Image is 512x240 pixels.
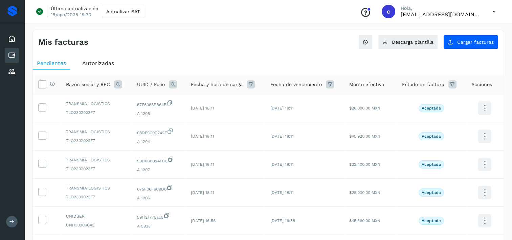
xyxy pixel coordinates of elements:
span: Monto efectivo [349,81,384,88]
span: UNIDSER [66,213,126,219]
span: Cargar facturas [457,40,494,44]
span: Razón social y RFC [66,81,110,88]
span: Descarga plantilla [392,40,433,44]
span: $22,400.00 MXN [349,162,380,167]
div: Inicio [5,32,19,46]
span: $45,360.00 MXN [349,218,380,223]
span: [DATE] 16:58 [191,218,216,223]
button: Actualizar SAT [102,5,144,18]
span: A 1205 [137,111,180,117]
span: Autorizadas [82,60,114,66]
span: [DATE] 18:11 [191,162,214,167]
span: [DATE] 18:11 [191,190,214,195]
span: TRANSMIA LOGISTICS [66,101,126,107]
span: [DATE] 18:11 [191,106,214,111]
span: [DATE] 18:11 [270,106,294,111]
span: $28,000.00 MXN [349,106,380,111]
p: Última actualización [51,5,98,12]
span: A 1204 [137,139,180,145]
span: [DATE] 18:11 [270,134,294,139]
span: UUID / Folio [137,81,165,88]
span: Pendientes [37,60,66,66]
span: $45,920.00 MXN [349,134,380,139]
p: Aceptada [422,162,441,167]
span: TRANSMIA LOGISTICS [66,129,126,135]
div: Cuentas por pagar [5,48,19,63]
span: TLO2302023F7 [66,194,126,200]
span: A 1207 [137,167,180,173]
span: 075F06F6C9D0 [137,184,180,192]
span: Estado de factura [402,81,444,88]
p: Hola, [401,5,482,11]
span: Acciones [471,81,492,88]
span: $28,000.00 MXN [349,190,380,195]
span: 67F6088EB64F [137,100,180,108]
span: A 5923 [137,223,180,229]
div: Proveedores [5,64,19,79]
span: TLO2302023F7 [66,109,126,116]
span: 08DF9C0C242F [137,128,180,136]
span: TLO2302023F7 [66,138,126,144]
span: Fecha de vencimiento [270,81,322,88]
span: [DATE] 16:58 [270,218,295,223]
span: TLO2302023F7 [66,166,126,172]
span: 591f2f775ac5 [137,212,180,220]
span: TRANSMIA LOGISTICS [66,157,126,163]
p: cxp@53cargo.com [401,11,482,18]
h4: Mis facturas [38,37,88,47]
p: Aceptada [422,218,441,223]
span: [DATE] 18:11 [270,190,294,195]
button: Cargar facturas [443,35,498,49]
span: [DATE] 18:11 [270,162,294,167]
span: Fecha y hora de carga [191,81,243,88]
button: Descarga plantilla [378,35,438,49]
span: 50D0BB324FBC [137,156,180,164]
p: Aceptada [422,134,441,139]
span: UNI130306C43 [66,222,126,228]
span: TRANSMIA LOGISTICS [66,185,126,191]
p: Aceptada [422,190,441,195]
p: 18/ago/2025 15:30 [51,12,91,18]
span: Actualizar SAT [106,9,140,14]
p: Aceptada [422,106,441,111]
span: A 1206 [137,195,180,201]
span: [DATE] 18:11 [191,134,214,139]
